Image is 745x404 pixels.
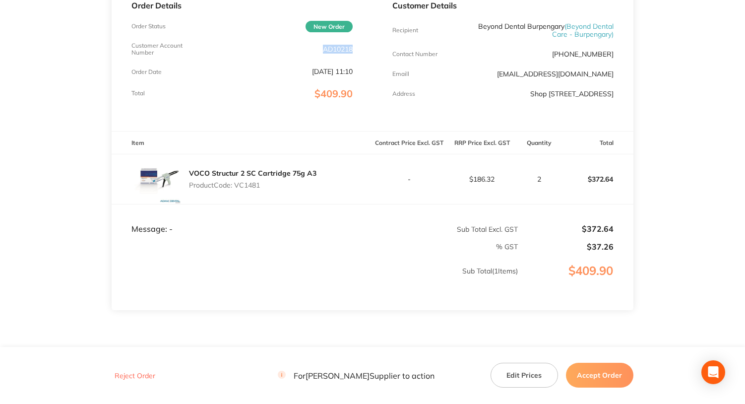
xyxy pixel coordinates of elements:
[497,69,614,78] a: [EMAIL_ADDRESS][DOMAIN_NAME]
[131,154,181,204] img: cjZleW81Zg
[560,131,633,154] th: Total
[131,23,166,30] p: Order Status
[392,70,409,77] p: Emaill
[112,267,518,295] p: Sub Total ( 1 Items)
[560,167,632,191] p: $372.64
[552,50,614,58] p: [PHONE_NUMBER]
[466,22,614,38] p: Beyond Dental Burpengary
[392,51,437,58] p: Contact Number
[519,264,632,298] p: $409.90
[112,371,158,380] button: Reject Order
[530,90,614,98] p: Shop [STREET_ADDRESS]
[519,175,559,183] p: 2
[112,131,372,154] th: Item
[314,87,353,100] span: $409.90
[392,1,614,10] p: Customer Details
[189,169,316,178] a: VOCO Structur 2 SC Cartridge 75g A3
[312,67,353,75] p: [DATE] 11:10
[566,363,633,388] button: Accept Order
[446,175,518,183] p: $186.32
[491,363,558,388] button: Edit Prices
[701,360,725,384] div: Open Intercom Messenger
[112,204,372,234] td: Message: -
[323,45,353,53] p: AD10218
[131,1,353,10] p: Order Details
[306,21,353,32] span: New Order
[278,371,435,380] p: For [PERSON_NAME] Supplier to action
[131,90,145,97] p: Total
[518,131,560,154] th: Quantity
[372,131,445,154] th: Contract Price Excl. GST
[519,224,613,233] p: $372.64
[131,68,162,75] p: Order Date
[131,42,205,56] p: Customer Account Number
[373,225,518,233] p: Sub Total Excl. GST
[392,27,418,34] p: Recipient
[392,90,415,97] p: Address
[189,181,316,189] p: Product Code: VC1481
[519,242,613,251] p: $37.26
[373,175,445,183] p: -
[112,243,518,251] p: % GST
[552,22,614,39] span: ( Beyond Dental Care - Burpengary )
[445,131,518,154] th: RRP Price Excl. GST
